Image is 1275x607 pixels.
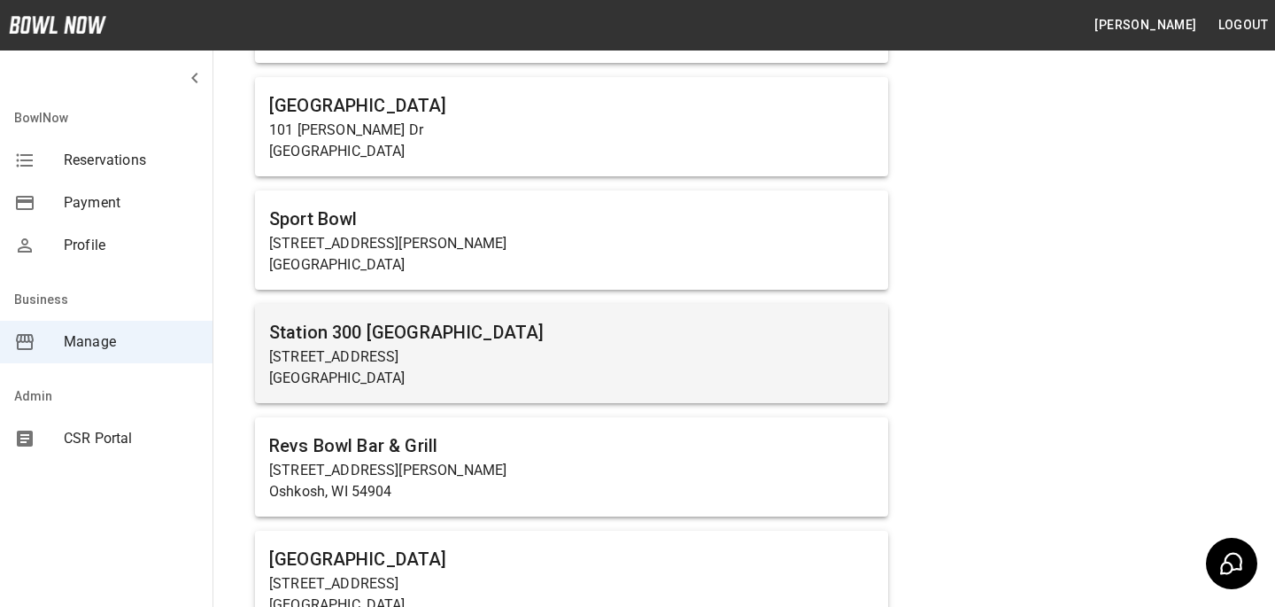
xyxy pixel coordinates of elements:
p: Oshkosh, WI 54904 [269,481,874,502]
p: [GEOGRAPHIC_DATA] [269,368,874,389]
span: CSR Portal [64,428,198,449]
p: 101 [PERSON_NAME] Dr [269,120,874,141]
h6: [GEOGRAPHIC_DATA] [269,91,874,120]
button: Logout [1211,9,1275,42]
h6: Station 300 [GEOGRAPHIC_DATA] [269,318,874,346]
img: logo [9,16,106,34]
p: [GEOGRAPHIC_DATA] [269,254,874,276]
span: Manage [64,331,198,353]
h6: Revs Bowl Bar & Grill [269,432,874,460]
span: Payment [64,192,198,214]
button: [PERSON_NAME] [1087,9,1203,42]
span: Profile [64,235,198,256]
span: Reservations [64,150,198,171]
p: [STREET_ADDRESS][PERSON_NAME] [269,460,874,481]
p: [STREET_ADDRESS][PERSON_NAME] [269,233,874,254]
p: [GEOGRAPHIC_DATA] [269,141,874,162]
p: [STREET_ADDRESS] [269,573,874,595]
h6: [GEOGRAPHIC_DATA] [269,545,874,573]
p: [STREET_ADDRESS] [269,346,874,368]
h6: Sport Bowl [269,205,874,233]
